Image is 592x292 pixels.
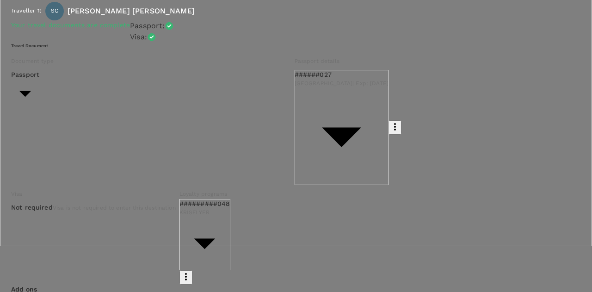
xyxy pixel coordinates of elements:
p: Not required [11,203,53,212]
span: Loyalty programs [179,191,227,197]
h6: Travel Document [11,43,574,49]
span: [GEOGRAPHIC_DATA] | Exp: [DATE] [295,79,389,88]
span: Passport details [295,58,339,64]
span: KRISFLYER [179,208,230,217]
span: Visa is not required to enter this destination [53,205,176,211]
p: ######027 [295,70,389,79]
p: Traveller 1 : [11,6,42,16]
p: #########048 [179,199,230,208]
span: Your travel documents are complete [11,21,130,29]
p: [PERSON_NAME] [PERSON_NAME] [68,6,195,17]
span: Visa [11,191,23,197]
p: Passport [11,70,39,79]
span: SC [51,6,58,16]
p: Passport : [130,20,165,31]
span: Document type [11,58,54,64]
p: Visa : [130,31,147,43]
